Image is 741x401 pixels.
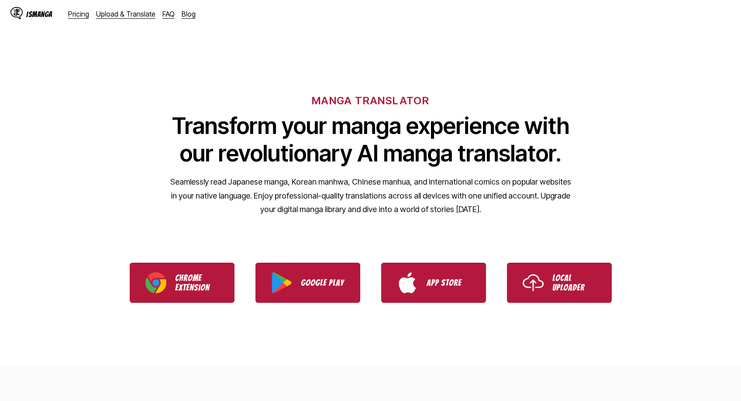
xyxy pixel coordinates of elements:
img: Upload icon [523,272,544,293]
p: App Store [427,278,470,288]
img: IsManga Logo [10,7,23,19]
a: Upload & Translate [96,10,155,18]
p: Seamlessly read Japanese manga, Korean manhwa, Chinese manhua, and international comics on popula... [170,175,572,216]
a: Blog [182,10,196,18]
p: Chrome Extension [175,273,219,292]
p: Local Uploader [552,273,596,292]
div: IsManga [26,10,52,18]
a: Download IsManga from Google Play [255,263,360,303]
img: App Store logo [397,272,418,293]
img: Chrome logo [145,272,166,293]
a: Use IsManga Local Uploader [507,263,612,303]
a: Download IsManga Chrome Extension [130,263,234,303]
p: Google Play [301,278,345,288]
a: FAQ [162,10,175,18]
a: Download IsManga from App Store [381,263,486,303]
a: IsManga LogoIsManga [10,7,68,21]
h6: MANGA TRANSLATOR [312,94,429,107]
img: Google Play logo [271,272,292,293]
a: Pricing [68,10,89,18]
h1: Transform your manga experience with our revolutionary AI manga translator. [170,112,572,167]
